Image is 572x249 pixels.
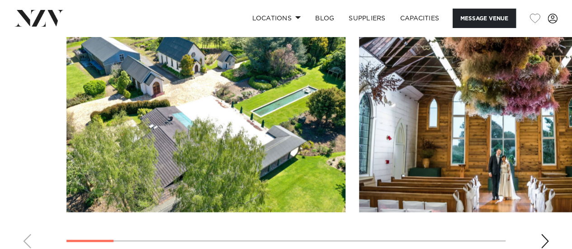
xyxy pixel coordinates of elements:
a: BLOG [308,9,341,28]
img: nzv-logo.png [14,10,64,26]
swiper-slide: 1 / 14 [66,8,345,212]
button: Message Venue [453,9,516,28]
a: Capacities [393,9,447,28]
a: Locations [245,9,308,28]
a: SUPPLIERS [341,9,392,28]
